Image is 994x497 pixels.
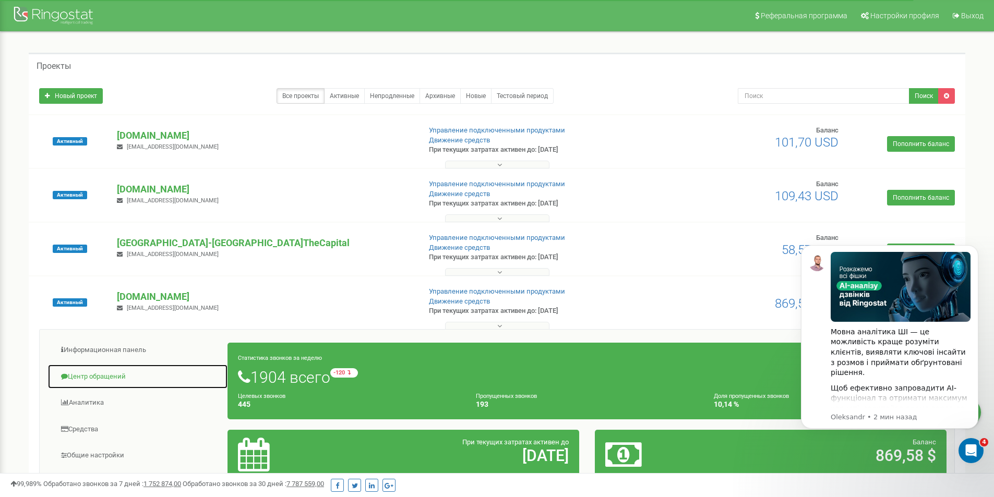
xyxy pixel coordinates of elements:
[238,393,285,399] small: Целевых звонков
[429,190,490,198] a: Движение средств
[476,401,698,408] h4: 193
[47,443,228,468] a: Общие настройки
[364,88,420,104] a: Непродленные
[775,296,839,311] span: 869,58 USD
[324,88,365,104] a: Активные
[476,393,537,399] small: Пропущенных звонков
[39,88,103,104] a: Новый проект
[420,88,461,104] a: Архивные
[887,190,955,205] a: Пополнить баланс
[775,189,839,203] span: 109,43 USD
[127,197,219,204] span: [EMAIL_ADDRESS][DOMAIN_NAME]
[460,88,492,104] a: Новые
[429,145,646,155] p: При текущих затратах активен до: [DATE]
[887,136,955,152] a: Пополнить баланс
[761,11,847,20] span: Реферальная программа
[816,180,839,188] span: Баланс
[117,236,412,250] p: [GEOGRAPHIC_DATA]-[GEOGRAPHIC_DATA]TheCapital
[53,191,87,199] span: Активный
[117,290,412,304] p: [DOMAIN_NAME]
[714,401,936,408] h4: 10,14 %
[816,126,839,134] span: Баланс
[43,480,181,488] span: Обработано звонков за 7 дней :
[429,180,565,188] a: Управление подключенными продуктами
[429,234,565,241] a: Управление подключенными продуктами
[714,393,789,399] small: Доля пропущенных звонков
[870,11,939,20] span: Настройки профиля
[782,243,839,257] span: 58,57 USD
[238,355,322,361] small: Статистика звонков за неделю
[980,438,988,446] span: 4
[491,88,554,104] a: Тестовый период
[10,480,42,488] span: 99,989%
[47,469,228,495] a: Виртуальная АТС
[53,298,87,307] span: Активный
[429,306,646,316] p: При текущих затратах активен до: [DATE]
[330,368,358,378] small: -120
[47,364,228,390] a: Центр обращений
[47,337,228,363] a: Информационная панель
[429,252,646,262] p: При текущих затратах активен до: [DATE]
[53,137,87,146] span: Активный
[238,401,460,408] h4: 445
[429,287,565,295] a: Управление подключенными продуктами
[785,229,994,469] iframe: Intercom notifications сообщение
[277,88,325,104] a: Все проекты
[462,438,569,446] span: При текущих затратах активен до
[721,447,936,464] h2: 869,58 $
[127,251,219,258] span: [EMAIL_ADDRESS][DOMAIN_NAME]
[429,297,490,305] a: Движение средств
[47,417,228,442] a: Средства
[47,390,228,416] a: Аналитика
[143,480,181,488] u: 1 752 874,00
[117,183,412,196] p: [DOMAIN_NAME]
[37,62,71,71] h5: Проекты
[429,136,490,144] a: Движение средств
[429,244,490,251] a: Движение средств
[117,129,412,142] p: [DOMAIN_NAME]
[53,245,87,253] span: Активный
[238,368,936,386] h1: 1904 всего
[738,88,909,104] input: Поиск
[959,438,984,463] iframe: Intercom live chat
[183,480,324,488] span: Обработано звонков за 30 дней :
[127,143,219,150] span: [EMAIL_ADDRESS][DOMAIN_NAME]
[429,126,565,134] a: Управление подключенными продуктами
[961,11,984,20] span: Выход
[127,305,219,311] span: [EMAIL_ADDRESS][DOMAIN_NAME]
[909,88,939,104] button: Поиск
[775,135,839,150] span: 101,70 USD
[286,480,324,488] u: 7 787 559,00
[353,447,569,464] h2: [DATE]
[429,199,646,209] p: При текущих затратах активен до: [DATE]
